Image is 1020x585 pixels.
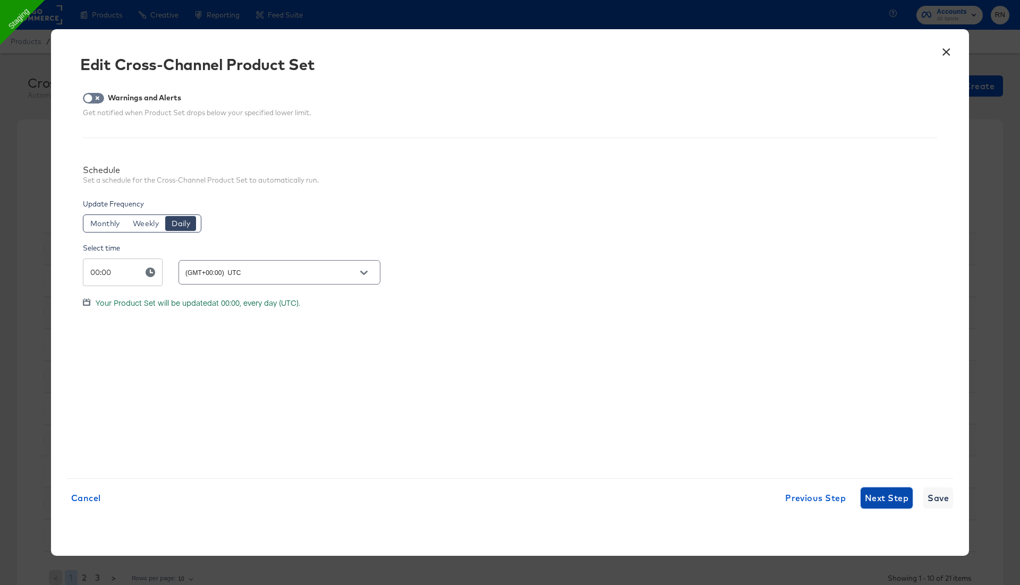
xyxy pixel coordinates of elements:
button: Daily [165,216,196,231]
div: Warnings and Alerts [108,93,181,102]
span: Daily [172,218,190,229]
span: Weekly [133,218,159,229]
div: Update Frequency [83,199,937,286]
span: Cancel [71,491,101,505]
button: Open [356,265,372,281]
span: Monthly [90,218,120,229]
span: Next Step [865,491,908,505]
button: Monthly [84,216,126,231]
div: Schedule [83,165,319,175]
div: Set a schedule for the Cross-Channel Product Set to automatically run. [83,175,319,185]
button: Next Step [861,487,913,509]
div: Edit Cross-Channel Product Set [80,56,314,73]
div: Select time [83,243,380,253]
button: Weekly [126,216,165,231]
span: Your Product Set will be updated at 00:00, every day (UTC). [96,297,300,308]
button: × [937,40,956,59]
span: Save [928,491,949,505]
div: Get notified when Product Set drops below your specified lower limit. [83,108,311,118]
button: Cancel [67,487,105,509]
button: Save [923,487,953,509]
span: Previous Step [785,491,846,505]
button: Previous Step [781,487,850,509]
